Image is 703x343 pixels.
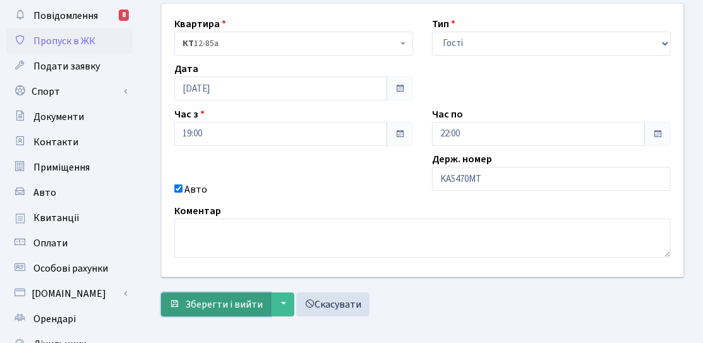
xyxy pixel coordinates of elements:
a: Скасувати [296,292,370,316]
span: Подати заявку [33,59,100,73]
span: Повідомлення [33,9,98,23]
label: Авто [184,182,207,197]
span: Авто [33,186,56,200]
span: Особові рахунки [33,262,108,275]
a: Повідомлення8 [6,3,133,28]
label: Квартира [174,16,226,32]
b: КТ [183,37,194,50]
a: Оплати [6,231,133,256]
label: Час з [174,107,205,122]
span: Квитанції [33,211,80,225]
label: Тип [432,16,455,32]
a: [DOMAIN_NAME] [6,281,133,306]
a: Контакти [6,129,133,155]
label: Час по [432,107,463,122]
span: Оплати [33,236,68,250]
a: Спорт [6,79,133,104]
a: Авто [6,180,133,205]
span: Пропуск в ЖК [33,34,95,48]
span: <b>КТ</b>&nbsp;&nbsp;&nbsp;&nbsp;12-85а [183,37,397,50]
a: Подати заявку [6,54,133,79]
label: Коментар [174,203,221,219]
a: Документи [6,104,133,129]
button: Зберегти і вийти [161,292,271,316]
a: Особові рахунки [6,256,133,281]
label: Дата [174,61,198,76]
div: 8 [119,9,129,21]
span: <b>КТ</b>&nbsp;&nbsp;&nbsp;&nbsp;12-85а [174,32,413,56]
span: Приміщення [33,160,90,174]
input: AA0001AA [432,167,671,191]
span: Документи [33,110,84,124]
span: Контакти [33,135,78,149]
a: Орендарі [6,306,133,332]
a: Пропуск в ЖК [6,28,133,54]
span: Зберегти і вийти [185,298,263,311]
label: Держ. номер [432,152,492,167]
span: Орендарі [33,312,76,326]
a: Квитанції [6,205,133,231]
a: Приміщення [6,155,133,180]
